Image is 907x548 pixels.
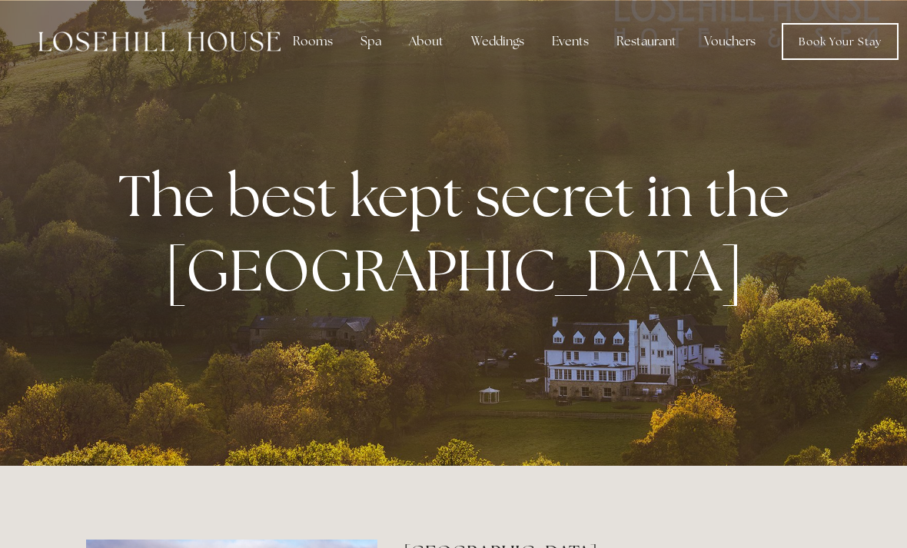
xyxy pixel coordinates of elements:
[38,32,281,51] img: Losehill House
[540,26,601,57] div: Events
[348,26,394,57] div: Spa
[118,158,802,308] strong: The best kept secret in the [GEOGRAPHIC_DATA]
[281,26,345,57] div: Rooms
[782,23,899,60] a: Book Your Stay
[459,26,537,57] div: Weddings
[604,26,689,57] div: Restaurant
[692,26,768,57] a: Vouchers
[397,26,456,57] div: About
